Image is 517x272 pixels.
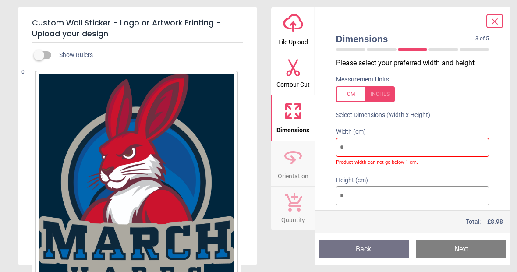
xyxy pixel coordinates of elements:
div: Total: [335,218,503,226]
span: Contour Cut [276,76,310,89]
span: Orientation [278,168,308,181]
button: File Upload [271,7,315,53]
span: File Upload [278,34,308,47]
button: Quantity [271,187,315,230]
label: Product width can not go below 1 cm. [336,157,489,166]
button: Next [416,240,506,258]
button: Back [319,240,409,258]
span: 3 of 5 [475,35,489,42]
span: 8.98 [491,218,503,225]
label: Measurement Units [336,75,389,84]
div: Show Rulers [39,50,257,60]
span: £ [487,218,503,226]
button: Contour Cut [271,53,315,95]
label: Select Dimensions (Width x Height) [329,111,430,120]
p: Please select your preferred width and height [336,58,496,68]
span: 0 [8,68,25,76]
span: Dimensions [276,122,309,135]
h5: Custom Wall Sticker - Logo or Artwork Printing - Upload your design [32,14,243,43]
label: Width (cm) [336,127,489,136]
span: Dimensions [336,32,476,45]
label: Height (cm) [336,176,489,185]
button: Dimensions [271,95,315,141]
button: Orientation [271,141,315,187]
span: Quantity [281,212,305,225]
